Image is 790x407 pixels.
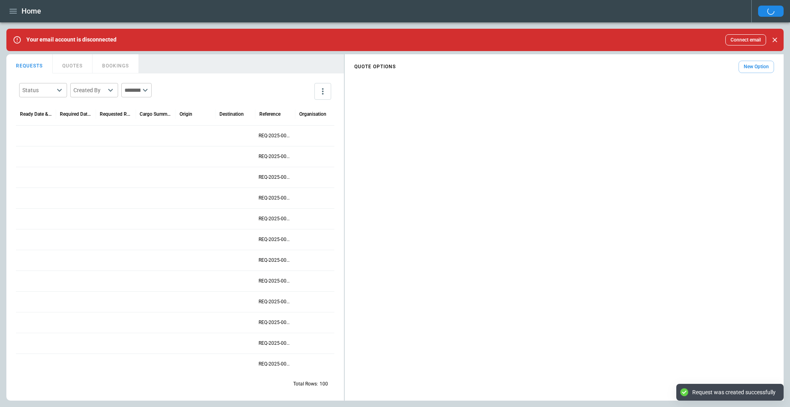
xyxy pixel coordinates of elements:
div: Cargo Summary [140,111,172,117]
p: REQ-2025-001917 [259,132,292,139]
p: Your email account is disconnected [26,36,117,43]
p: REQ-2025-001916 [259,153,292,160]
p: REQ-2025-001915 [259,174,292,181]
p: REQ-2025-001906 [259,361,292,367]
p: REQ-2025-001911 [259,257,292,264]
div: Ready Date & Time (UTC) [20,111,52,117]
h1: Home [22,6,41,16]
div: Requested Route [100,111,132,117]
p: REQ-2025-001907 [259,340,292,347]
div: Origin [180,111,192,117]
p: Total Rows: [293,381,318,387]
div: Organisation [299,111,326,117]
button: REQUESTS [6,54,53,73]
button: New Option [739,61,774,73]
p: REQ-2025-001912 [259,236,292,243]
div: scrollable content [345,57,784,76]
button: BOOKINGS [93,54,139,73]
p: REQ-2025-001908 [259,319,292,326]
p: REQ-2025-001914 [259,195,292,202]
button: more [314,83,331,100]
div: Required Date & Time (UTC) [60,111,92,117]
button: QUOTES [53,54,93,73]
button: Connect email [725,34,766,45]
div: Request was created successfully [692,389,776,396]
p: REQ-2025-001909 [259,298,292,305]
div: Reference [259,111,280,117]
h4: QUOTE OPTIONS [354,65,396,69]
button: Close [769,34,780,45]
div: Status [22,86,54,94]
div: dismiss [769,31,780,49]
div: Destination [219,111,244,117]
div: Created By [73,86,105,94]
p: REQ-2025-001910 [259,278,292,285]
p: REQ-2025-001913 [259,215,292,222]
p: 100 [320,381,328,387]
